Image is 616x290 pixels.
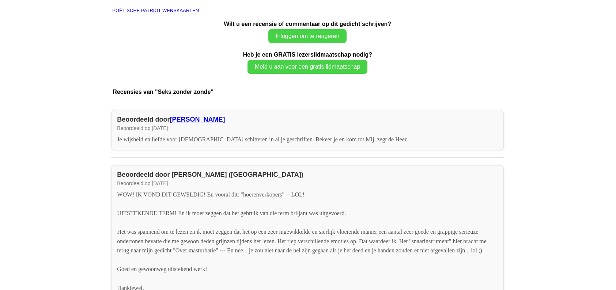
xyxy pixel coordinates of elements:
a: POËTISCHE PATRIOT WENSKAARTEN [112,8,199,13]
button: Inloggen om te reageren [268,29,347,43]
button: Meld u aan voor een gratis lidmaatschap [247,60,367,74]
font: Je wijsheid en liefde voor [DEMOGRAPHIC_DATA] schitteren in al je geschriften. Bekeer je en kom t... [117,136,408,142]
font: Beoordeeld op [DATE] [117,180,168,186]
font: WOW! IK VOND DIT GEWELDIG! En vooral dit: "hoerenverkopers" -- LOL! [117,191,305,198]
font: Wilt u een recensie of commentaar op dit gedicht schrijven? [224,21,391,27]
font: Meld u aan voor een gratis lidmaatschap [255,64,360,70]
a: [PERSON_NAME] [170,116,225,123]
a: Inloggen om te reageren [268,33,347,39]
font: UITSTEKENDE TERM! En ik moet zeggen dat het gebruik van die term briljant was uitgevoerd. [117,210,346,216]
font: Recensies van "Seks zonder zonde" [113,89,213,95]
a: Meld u aan voor een gratis lidmaatschap [247,64,367,70]
font: Heb je een GRATIS lezerslidmaatschap nodig? [243,51,372,58]
font: Goed en gewoonweg uitstekend werk! [117,266,207,272]
font: Inloggen om te reageren [276,33,339,39]
font: Beoordeeld door [117,116,170,123]
font: Beoordeeld door [PERSON_NAME] ([GEOGRAPHIC_DATA]) [117,171,303,178]
font: Beoordeeld op [DATE] [117,125,168,131]
font: Het was spannend om te lezen en ik moet zeggen dat het op een zeer ingewikkelde en sierlijk vloei... [117,229,486,253]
